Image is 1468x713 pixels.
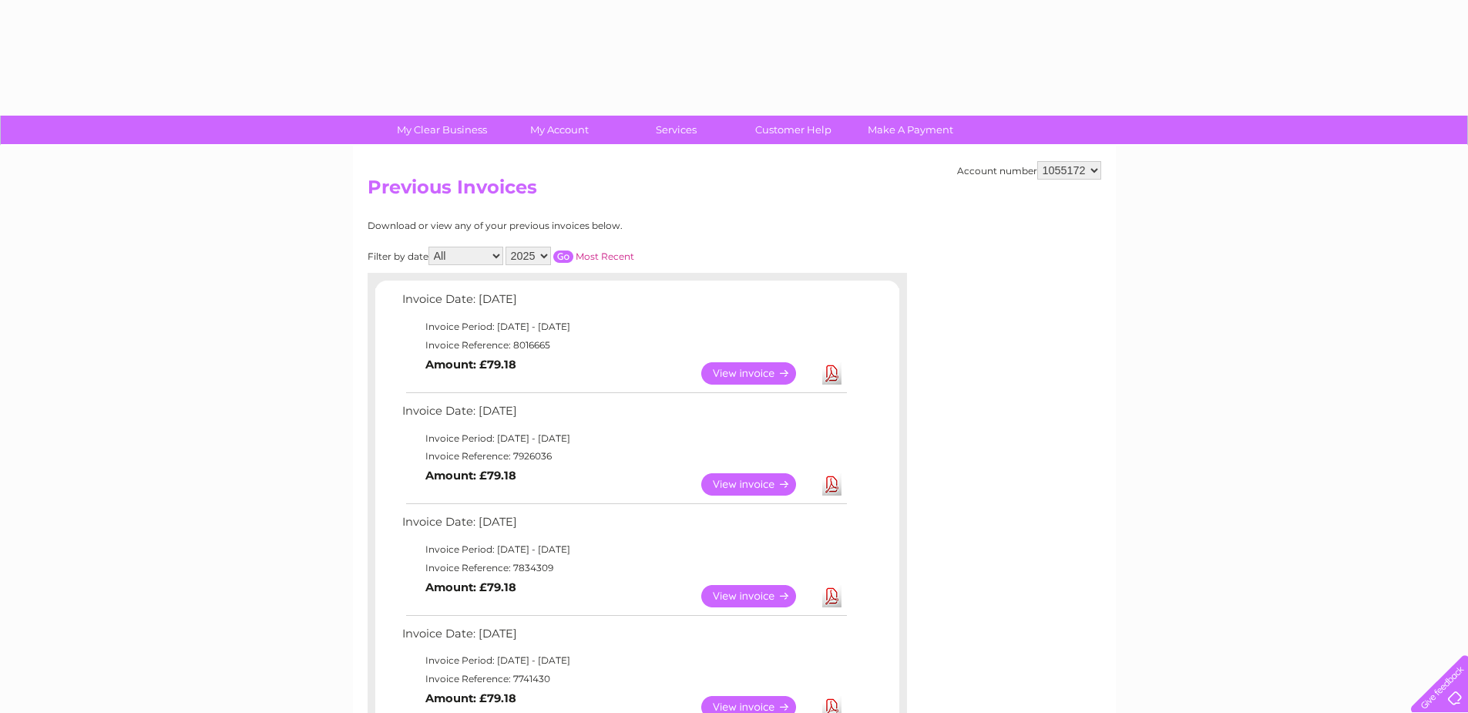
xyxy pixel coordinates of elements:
[398,336,849,355] td: Invoice Reference: 8016665
[822,585,841,607] a: Download
[701,585,815,607] a: View
[425,580,516,594] b: Amount: £79.18
[822,362,841,385] a: Download
[398,429,849,448] td: Invoice Period: [DATE] - [DATE]
[398,512,849,540] td: Invoice Date: [DATE]
[847,116,974,144] a: Make A Payment
[398,651,849,670] td: Invoice Period: [DATE] - [DATE]
[425,358,516,372] b: Amount: £79.18
[398,540,849,559] td: Invoice Period: [DATE] - [DATE]
[701,473,815,496] a: View
[398,670,849,688] td: Invoice Reference: 7741430
[368,247,772,265] div: Filter by date
[576,251,634,262] a: Most Recent
[378,116,506,144] a: My Clear Business
[822,473,841,496] a: Download
[398,289,849,318] td: Invoice Date: [DATE]
[425,469,516,483] b: Amount: £79.18
[957,161,1101,180] div: Account number
[398,624,849,652] td: Invoice Date: [DATE]
[495,116,623,144] a: My Account
[398,447,849,466] td: Invoice Reference: 7926036
[398,559,849,577] td: Invoice Reference: 7834309
[368,177,1101,206] h2: Previous Invoices
[730,116,857,144] a: Customer Help
[368,220,772,231] div: Download or view any of your previous invoices below.
[398,401,849,429] td: Invoice Date: [DATE]
[701,362,815,385] a: View
[613,116,740,144] a: Services
[425,691,516,705] b: Amount: £79.18
[398,318,849,336] td: Invoice Period: [DATE] - [DATE]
